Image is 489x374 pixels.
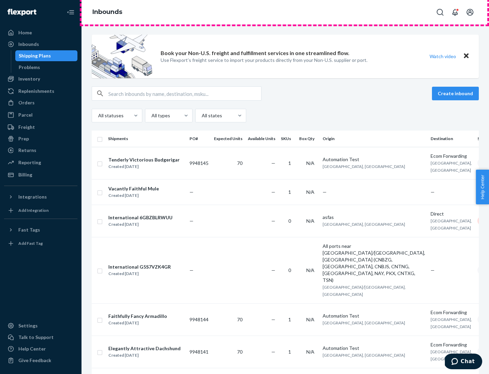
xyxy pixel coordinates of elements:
[4,39,77,50] a: Inbounds
[237,317,242,322] span: 70
[108,263,171,270] div: International G5S7VZK4GR
[306,267,314,273] span: N/A
[288,349,291,355] span: 1
[187,336,211,368] td: 9948141
[4,73,77,84] a: Inventory
[323,214,425,221] div: asfas
[278,131,296,147] th: SKUs
[4,109,77,120] a: Parcel
[4,355,77,366] button: Give Feedback
[271,349,275,355] span: —
[4,332,77,343] button: Talk to Support
[211,131,245,147] th: Expected Units
[7,9,36,16] img: Flexport logo
[108,352,181,359] div: Created [DATE]
[4,238,77,249] a: Add Fast Tag
[323,312,425,319] div: Automation Test
[189,267,194,273] span: —
[428,131,475,147] th: Destination
[18,207,49,213] div: Add Integration
[4,320,77,331] a: Settings
[237,160,242,166] span: 70
[323,353,405,358] span: [GEOGRAPHIC_DATA], [GEOGRAPHIC_DATA]
[288,218,291,224] span: 0
[320,131,428,147] th: Origin
[463,5,477,19] button: Open account menu
[4,27,77,38] a: Home
[201,112,202,119] input: All states
[4,224,77,235] button: Fast Tags
[15,50,78,61] a: Shipping Plans
[271,189,275,195] span: —
[4,169,77,180] a: Billing
[151,112,151,119] input: All types
[18,159,41,166] div: Reporting
[108,192,159,199] div: Created [DATE]
[18,147,36,154] div: Returns
[4,191,77,202] button: Integrations
[245,131,278,147] th: Available Units
[18,345,46,352] div: Help Center
[19,64,40,71] div: Problems
[431,189,435,195] span: —
[448,5,462,19] button: Open notifications
[18,193,47,200] div: Integrations
[18,226,40,233] div: Fast Tags
[306,160,314,166] span: N/A
[18,99,35,106] div: Orders
[4,145,77,156] a: Returns
[271,317,275,322] span: —
[15,62,78,73] a: Problems
[462,51,471,61] button: Close
[4,97,77,108] a: Orders
[92,8,122,16] a: Inbounds
[108,270,171,277] div: Created [DATE]
[431,317,472,329] span: [GEOGRAPHIC_DATA], [GEOGRAPHIC_DATA]
[288,160,291,166] span: 1
[18,112,33,118] div: Parcel
[108,214,173,221] div: International 6GBZBLRWUU
[431,153,472,159] div: Ecom Forwarding
[18,322,38,329] div: Settings
[323,345,425,352] div: Automation Test
[445,354,482,371] iframe: Opens a widget where you can chat to one of our agents
[323,243,425,284] div: All ports near [GEOGRAPHIC_DATA]/[GEOGRAPHIC_DATA], [GEOGRAPHIC_DATA] (CNBZG, [GEOGRAPHIC_DATA], ...
[431,349,472,361] span: [GEOGRAPHIC_DATA], [GEOGRAPHIC_DATA]
[108,221,173,228] div: Created [DATE]
[431,267,435,273] span: —
[18,357,51,364] div: Give Feedback
[87,2,128,22] ol: breadcrumbs
[187,131,211,147] th: PO#
[476,170,489,204] span: Help Center
[108,320,167,326] div: Created [DATE]
[288,317,291,322] span: 1
[19,52,51,59] div: Shipping Plans
[288,267,291,273] span: 0
[108,313,167,320] div: Faithfully Fancy Armadillo
[323,285,406,297] span: [GEOGRAPHIC_DATA]/[GEOGRAPHIC_DATA], [GEOGRAPHIC_DATA]
[108,163,180,170] div: Created [DATE]
[161,57,367,64] p: Use Flexport’s freight service to import your products directly from your Non-U.S. supplier or port.
[306,218,314,224] span: N/A
[108,345,181,352] div: Elegantly Attractive Dachshund
[105,131,187,147] th: Shipments
[323,156,425,163] div: Automation Test
[18,124,35,131] div: Freight
[18,135,29,142] div: Prep
[432,87,479,100] button: Create inbound
[108,87,261,100] input: Search inbounds by name, destination, msku...
[323,164,405,169] span: [GEOGRAPHIC_DATA], [GEOGRAPHIC_DATA]
[271,218,275,224] span: —
[18,240,43,246] div: Add Fast Tag
[108,156,180,163] div: Tenderly Victorious Budgerigar
[323,189,327,195] span: —
[4,86,77,97] a: Replenishments
[323,320,405,325] span: [GEOGRAPHIC_DATA], [GEOGRAPHIC_DATA]
[4,157,77,168] a: Reporting
[306,189,314,195] span: N/A
[431,341,472,348] div: Ecom Forwarding
[237,349,242,355] span: 70
[288,189,291,195] span: 1
[296,131,320,147] th: Box Qty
